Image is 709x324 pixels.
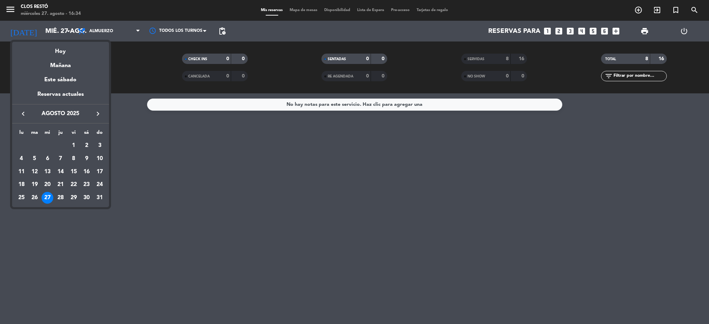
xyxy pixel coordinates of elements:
[12,42,109,56] div: Hoy
[93,165,106,178] td: 17 de agosto de 2025
[80,191,93,204] td: 30 de agosto de 2025
[29,179,40,191] div: 19
[92,109,104,118] button: keyboard_arrow_right
[54,191,67,204] td: 28 de agosto de 2025
[80,139,93,152] td: 2 de agosto de 2025
[81,140,92,151] div: 2
[42,179,53,191] div: 20
[67,139,80,152] td: 1 de agosto de 2025
[55,192,66,204] div: 28
[54,129,67,139] th: jueves
[55,166,66,178] div: 14
[41,165,54,178] td: 13 de agosto de 2025
[93,139,106,152] td: 3 de agosto de 2025
[68,192,80,204] div: 29
[94,179,106,191] div: 24
[80,165,93,178] td: 16 de agosto de 2025
[42,166,53,178] div: 13
[68,179,80,191] div: 22
[29,192,40,204] div: 26
[68,153,80,165] div: 8
[67,165,80,178] td: 15 de agosto de 2025
[94,166,106,178] div: 17
[29,109,92,118] span: agosto 2025
[67,152,80,165] td: 8 de agosto de 2025
[28,178,41,192] td: 19 de agosto de 2025
[12,56,109,70] div: Mañana
[42,192,53,204] div: 27
[41,178,54,192] td: 20 de agosto de 2025
[15,152,28,165] td: 4 de agosto de 2025
[93,191,106,204] td: 31 de agosto de 2025
[42,153,53,165] div: 6
[12,70,109,90] div: Este sábado
[41,191,54,204] td: 27 de agosto de 2025
[80,129,93,139] th: sábado
[16,153,27,165] div: 4
[28,191,41,204] td: 26 de agosto de 2025
[68,166,80,178] div: 15
[15,178,28,192] td: 18 de agosto de 2025
[28,129,41,139] th: martes
[67,129,80,139] th: viernes
[94,110,102,118] i: keyboard_arrow_right
[93,129,106,139] th: domingo
[54,165,67,178] td: 14 de agosto de 2025
[94,192,106,204] div: 31
[41,129,54,139] th: miércoles
[16,179,27,191] div: 18
[15,191,28,204] td: 25 de agosto de 2025
[17,109,29,118] button: keyboard_arrow_left
[68,140,80,151] div: 1
[19,110,27,118] i: keyboard_arrow_left
[16,166,27,178] div: 11
[93,178,106,192] td: 24 de agosto de 2025
[29,166,40,178] div: 12
[80,152,93,165] td: 9 de agosto de 2025
[15,165,28,178] td: 11 de agosto de 2025
[94,153,106,165] div: 10
[94,140,106,151] div: 3
[28,152,41,165] td: 5 de agosto de 2025
[54,178,67,192] td: 21 de agosto de 2025
[81,166,92,178] div: 16
[67,178,80,192] td: 22 de agosto de 2025
[55,153,66,165] div: 7
[55,179,66,191] div: 21
[81,192,92,204] div: 30
[67,191,80,204] td: 29 de agosto de 2025
[12,90,109,104] div: Reservas actuales
[28,165,41,178] td: 12 de agosto de 2025
[54,152,67,165] td: 7 de agosto de 2025
[93,152,106,165] td: 10 de agosto de 2025
[80,178,93,192] td: 23 de agosto de 2025
[15,129,28,139] th: lunes
[41,152,54,165] td: 6 de agosto de 2025
[29,153,40,165] div: 5
[16,192,27,204] div: 25
[15,139,67,152] td: AGO.
[81,179,92,191] div: 23
[81,153,92,165] div: 9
